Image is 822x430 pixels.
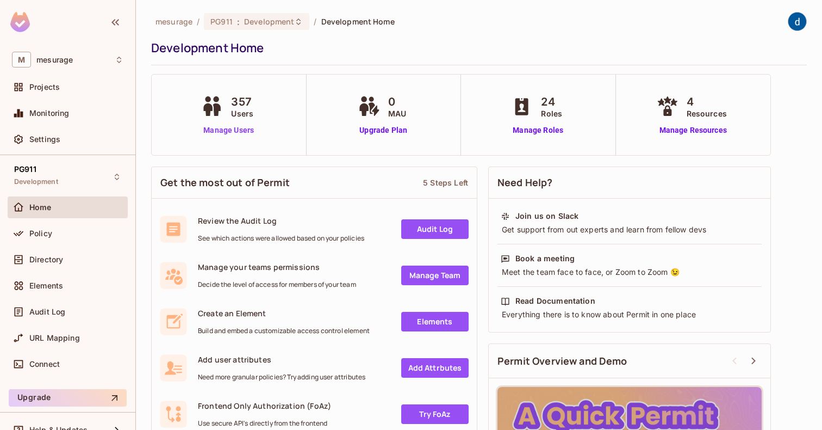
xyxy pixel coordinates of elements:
[198,419,331,428] span: Use secure API's directly from the frontend
[29,308,65,316] span: Audit Log
[236,17,240,26] span: :
[388,94,406,110] span: 0
[501,224,758,235] div: Get support from out experts and learn from fellow devs
[210,16,233,27] span: PG911
[508,125,568,136] a: Manage Roles
[423,177,468,188] div: 5 Steps Left
[687,108,727,119] span: Resources
[541,108,562,119] span: Roles
[198,125,259,136] a: Manage Users
[198,373,365,382] span: Need more granular policies? Try adding user attributes
[654,125,732,136] a: Manage Resources
[197,16,200,27] li: /
[29,334,80,342] span: URL Mapping
[198,327,370,335] span: Build and embed a customizable access control element
[155,16,192,27] span: the active workspace
[198,354,365,365] span: Add user attributes
[29,109,70,118] span: Monitoring
[198,401,331,411] span: Frontend Only Authorization (FoAz)
[401,312,469,331] a: Elements
[401,358,469,378] a: Add Attrbutes
[687,94,727,110] span: 4
[14,177,58,186] span: Development
[198,216,364,226] span: Review the Audit Log
[501,267,758,278] div: Meet the team face to face, or Zoom to Zoom 😉
[9,389,127,407] button: Upgrade
[29,83,60,91] span: Projects
[198,262,356,272] span: Manage your teams permissions
[198,234,364,243] span: See which actions were allowed based on your policies
[515,253,575,264] div: Book a meeting
[401,266,469,285] a: Manage Team
[29,255,63,264] span: Directory
[29,135,60,144] span: Settings
[388,108,406,119] span: MAU
[29,360,60,368] span: Connect
[160,176,290,189] span: Get the most out of Permit
[198,280,356,289] span: Decide the level of access for members of your team
[321,16,395,27] span: Development Home
[198,308,370,318] span: Create an Element
[401,404,469,424] a: Try FoAz
[151,40,801,56] div: Development Home
[29,229,52,238] span: Policy
[244,16,294,27] span: Development
[788,13,806,30] img: dev 911gcl
[314,16,316,27] li: /
[12,52,31,67] span: M
[501,309,758,320] div: Everything there is to know about Permit in one place
[14,165,36,174] span: PG911
[515,296,595,306] div: Read Documentation
[356,125,412,136] a: Upgrade Plan
[231,94,253,110] span: 357
[515,211,578,222] div: Join us on Slack
[36,56,73,64] span: Workspace: mesurage
[401,219,469,239] a: Audit Log
[497,176,553,189] span: Need Help?
[29,281,63,290] span: Elements
[541,94,562,110] span: 24
[497,354,627,368] span: Permit Overview and Demo
[29,203,52,212] span: Home
[10,12,30,32] img: SReyMgAAAABJRU5ErkJggg==
[231,108,253,119] span: Users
